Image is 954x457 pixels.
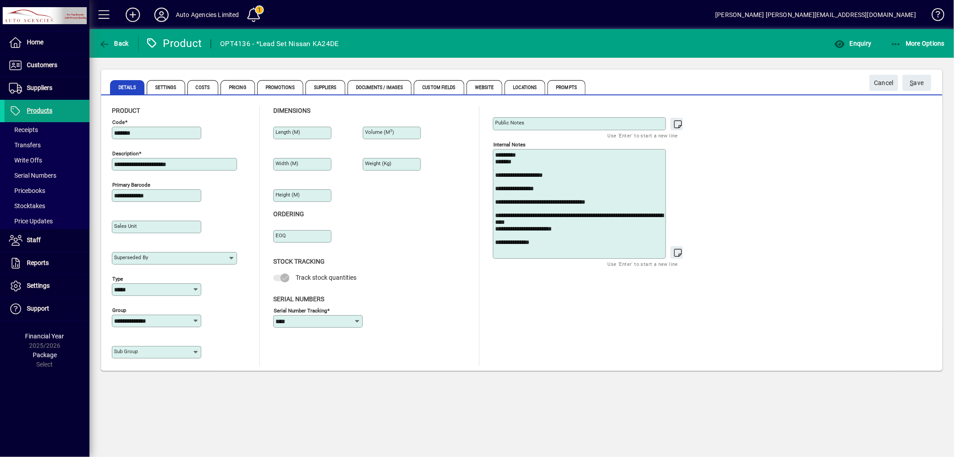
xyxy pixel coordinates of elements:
[276,192,300,198] mat-label: Height (m)
[296,274,356,281] span: Track stock quantities
[832,35,873,51] button: Enquiry
[112,182,150,188] mat-label: Primary barcode
[27,305,49,312] span: Support
[715,8,916,22] div: [PERSON_NAME] [PERSON_NAME][EMAIL_ADDRESS][DOMAIN_NAME]
[903,75,931,91] button: Save
[608,130,678,141] mat-hint: Use 'Enter' to start a new line
[33,351,57,359] span: Package
[273,210,304,218] span: Ordering
[4,54,89,77] a: Customers
[274,307,327,313] mat-label: Serial Number tracking
[27,38,43,46] span: Home
[890,40,945,47] span: More Options
[4,198,89,214] a: Stocktakes
[4,298,89,320] a: Support
[910,79,914,86] span: S
[25,333,64,340] span: Financial Year
[114,348,138,354] mat-label: Sub group
[495,120,524,126] mat-label: Public Notes
[27,236,41,243] span: Staff
[925,2,943,31] a: Knowledge Base
[390,128,392,133] sup: 3
[145,36,202,51] div: Product
[9,157,42,164] span: Write Offs
[27,84,52,91] span: Suppliers
[220,37,339,51] div: OPT4136 - *Lead Set Nissan KA24DE
[9,187,45,194] span: Pricebooks
[4,122,89,137] a: Receipts
[9,126,38,133] span: Receipts
[608,259,678,269] mat-hint: Use 'Enter' to start a new line
[9,141,41,149] span: Transfers
[348,80,412,94] span: Documents / Images
[97,35,131,51] button: Back
[114,254,148,261] mat-label: Superseded by
[99,40,129,47] span: Back
[114,223,137,229] mat-label: Sales unit
[4,153,89,168] a: Write Offs
[273,107,310,114] span: Dimensions
[119,7,147,23] button: Add
[4,252,89,274] a: Reports
[110,80,144,94] span: Details
[27,282,50,289] span: Settings
[27,107,52,114] span: Products
[257,80,303,94] span: Promotions
[9,218,53,225] span: Price Updates
[176,8,239,22] div: Auto Agencies Limited
[874,76,894,90] span: Cancel
[869,75,898,91] button: Cancel
[4,275,89,297] a: Settings
[305,80,345,94] span: Suppliers
[147,80,185,94] span: Settings
[112,107,140,114] span: Product
[834,40,871,47] span: Enquiry
[112,276,123,282] mat-label: Type
[273,258,325,265] span: Stock Tracking
[4,168,89,183] a: Serial Numbers
[4,137,89,153] a: Transfers
[112,307,126,313] mat-label: Group
[112,119,125,125] mat-label: Code
[276,160,298,167] mat-label: Width (m)
[547,80,585,94] span: Prompts
[187,80,219,94] span: Costs
[273,295,324,303] span: Serial Numbers
[220,80,255,94] span: Pricing
[493,141,526,148] mat-label: Internal Notes
[4,77,89,99] a: Suppliers
[27,61,57,68] span: Customers
[910,76,924,90] span: ave
[147,7,176,23] button: Profile
[276,129,300,135] mat-label: Length (m)
[112,150,139,157] mat-label: Description
[505,80,545,94] span: Locations
[276,232,286,239] mat-label: EOQ
[4,214,89,229] a: Price Updates
[9,172,56,179] span: Serial Numbers
[888,35,947,51] button: More Options
[4,229,89,252] a: Staff
[365,129,394,135] mat-label: Volume (m )
[414,80,464,94] span: Custom Fields
[466,80,503,94] span: Website
[9,202,45,209] span: Stocktakes
[4,31,89,54] a: Home
[4,183,89,198] a: Pricebooks
[365,160,391,167] mat-label: Weight (Kg)
[89,35,139,51] app-page-header-button: Back
[27,259,49,266] span: Reports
